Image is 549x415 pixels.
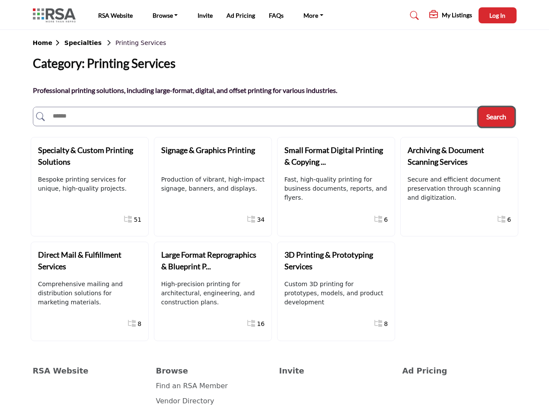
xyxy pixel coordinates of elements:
[284,250,373,271] b: 3D Printing & Prototyping Services
[156,382,228,390] a: Find an RSA Member
[284,145,383,166] b: Small Format Digital Printing & Copying ...
[297,10,329,22] a: More
[429,10,472,21] div: My Listings
[137,316,141,332] a: 8
[402,9,425,22] a: Search
[161,280,265,307] p: High-precision printing for architectural, engineering, and construction plans.
[384,316,388,332] a: 8
[147,10,184,22] a: Browse
[38,145,133,166] b: Specialty & Custom Printing Solutions
[507,212,511,228] a: 6
[38,175,142,193] p: Bespoke printing services for unique, high-quality projects.
[38,280,142,307] p: Comprehensive mailing and distribution solutions for marketing materials.
[134,212,141,228] a: 51
[498,216,505,223] i: Show All 6 Sub-Categories
[128,320,136,327] i: Show All 8 Sub-Categories
[486,112,506,121] span: Search
[33,8,80,22] img: Site Logo
[156,365,270,377] a: Browse
[284,280,388,307] p: Custom 3D printing for prototypes, models, and product development
[227,12,255,19] a: Ad Pricing
[115,39,166,46] span: Printing Services
[284,175,388,202] p: Fast, high-quality printing for business documents, reports, and flyers.
[98,12,133,19] a: RSA Website
[408,175,511,202] p: Secure and efficient document preservation through scanning and digitization.
[156,397,214,405] a: Vendor Directory
[374,216,382,223] i: Show All 6 Sub-Categories
[64,39,102,46] b: Specialties
[402,365,517,377] a: Ad Pricing
[479,7,517,23] button: Log In
[479,107,514,127] button: Search
[489,12,505,19] span: Log In
[408,145,484,166] b: Archiving & Document Scanning Services
[33,39,64,46] b: Home
[33,56,176,71] h2: Category: Printing Services
[161,250,256,271] b: Large Format Reprographics & Blueprint P...
[384,212,388,228] a: 6
[247,216,255,223] i: Show All 34 Sub-Categories
[124,216,132,223] i: Show All 51 Sub-Categories
[279,365,393,377] a: Invite
[374,320,382,327] i: Show All 8 Sub-Categories
[198,12,213,19] a: Invite
[257,212,265,228] a: 34
[33,365,147,377] a: RSA Website
[33,83,337,98] p: Professional printing solutions, including large-format, digital, and offset printing for various...
[269,12,284,19] a: FAQs
[161,175,265,193] p: Production of vibrant, high-impact signage, banners, and displays.
[161,145,255,155] b: Signage & Graphics Printing
[247,320,255,327] i: Show All 16 Sub-Categories
[257,316,265,332] a: 16
[442,11,472,19] h5: My Listings
[38,250,121,271] b: Direct Mail & Fulfillment Services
